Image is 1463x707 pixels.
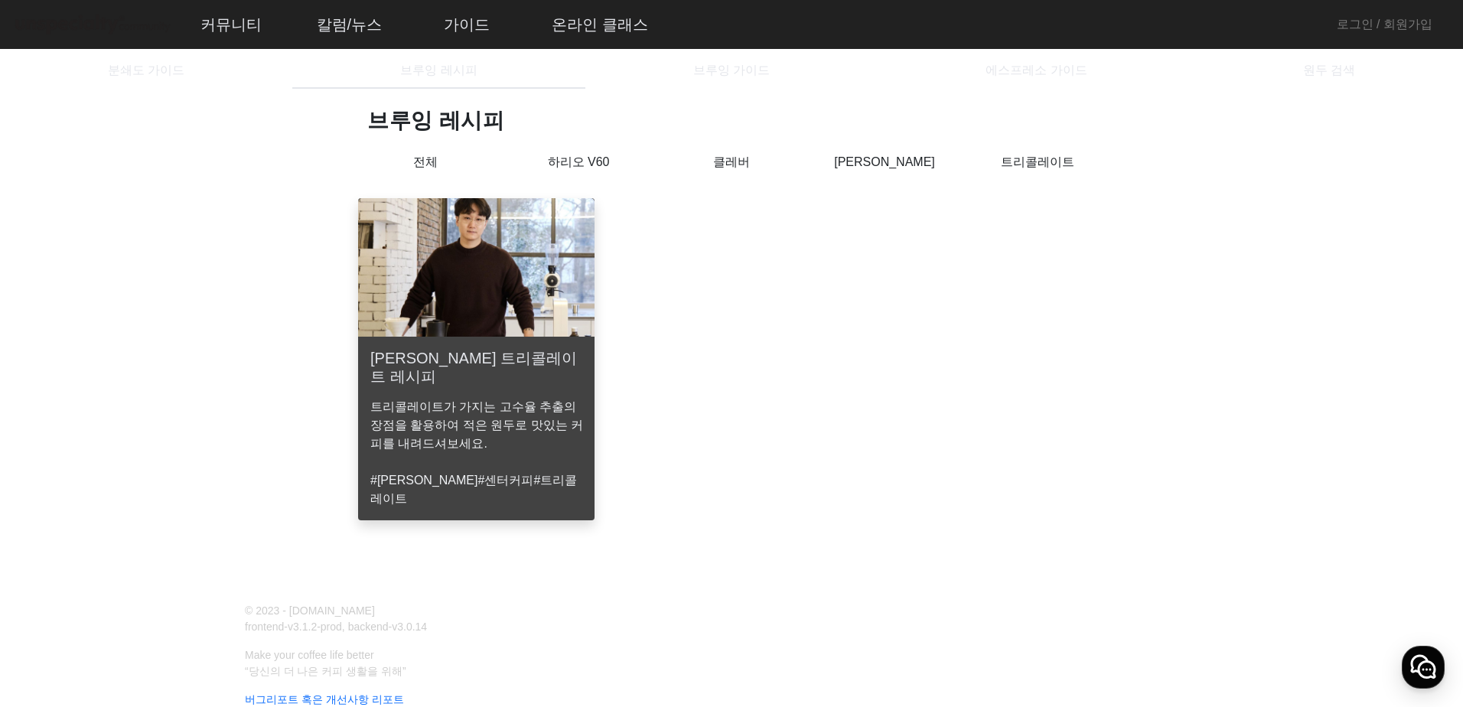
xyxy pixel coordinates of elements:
[12,11,173,38] img: logo
[693,64,770,77] span: 브루잉 가이드
[48,508,57,520] span: 홈
[349,153,502,171] p: 전체
[5,485,101,523] a: 홈
[370,398,588,453] p: 트리콜레이트가 가지는 고수율 추출의 장점을 활용하여 적은 원두로 맛있는 커피를 내려드셔보세요.
[236,647,1209,679] p: Make your coffee life better “당신의 더 나은 커피 생활을 위해”
[539,4,660,45] a: 온라인 클래스
[236,603,722,635] p: © 2023 - [DOMAIN_NAME] frontend-v3.1.2-prod, backend-v3.0.14
[349,198,604,520] a: [PERSON_NAME] 트리콜레이트 레시피트리콜레이트가 가지는 고수율 추출의 장점을 활용하여 적은 원두로 맛있는 커피를 내려드셔보세요.#[PERSON_NAME]#센터커피#트...
[400,64,477,77] span: 브루잉 레시피
[108,64,184,77] span: 분쇄도 가이드
[305,4,395,45] a: 칼럼/뉴스
[188,4,274,45] a: 커뮤니티
[1303,64,1355,77] span: 원두 검색
[370,474,477,487] a: #[PERSON_NAME]
[986,64,1087,77] span: 에스프레소 가이드
[432,4,502,45] a: 가이드
[808,153,961,171] p: [PERSON_NAME]
[1337,15,1432,34] a: 로그인 / 회원가입
[367,107,1114,135] h1: 브루잉 레시피
[236,508,255,520] span: 설정
[101,485,197,523] a: 대화
[477,474,533,487] a: #센터커피
[197,485,294,523] a: 설정
[370,349,582,386] h3: [PERSON_NAME] 트리콜레이트 레시피
[961,153,1114,180] p: 트리콜레이트
[655,153,808,171] p: 클레버
[502,153,655,171] p: 하리오 V60
[140,509,158,521] span: 대화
